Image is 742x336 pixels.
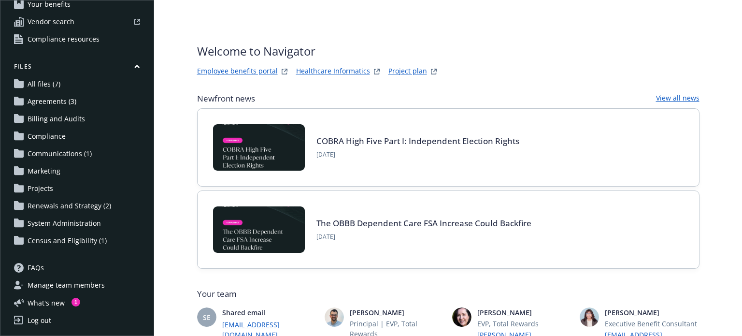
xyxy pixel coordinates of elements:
[203,312,211,322] span: SE
[477,319,572,329] span: EVP, Total Rewards
[28,260,44,276] span: FAQs
[580,307,599,327] img: photo
[28,198,111,214] span: Renewals and Strategy (2)
[452,307,471,327] img: photo
[316,135,519,146] a: COBRA High Five Part I: Independent Election Rights
[28,313,51,328] div: Log out
[222,307,317,318] span: Shared email
[325,307,344,327] img: photo
[8,298,80,308] button: What's new1
[28,216,101,231] span: System Administration
[197,43,440,60] span: Welcome to Navigator
[28,129,66,144] span: Compliance
[279,66,290,77] a: striveWebsite
[28,146,92,161] span: Communications (1)
[296,66,370,77] a: Healthcare Informatics
[316,150,519,159] span: [DATE]
[213,206,305,253] img: BLOG-Card Image - Compliance - OBBB Dep Care FSA - 08-01-25.jpg
[477,307,572,318] span: [PERSON_NAME]
[8,163,146,179] a: Marketing
[8,233,146,248] a: Census and Eligibility (1)
[8,94,146,109] a: Agreements (3)
[71,298,80,307] div: 1
[28,76,60,92] span: All files (7)
[605,307,699,318] span: [PERSON_NAME]
[28,278,105,293] span: Manage team members
[656,93,699,104] a: View all news
[28,163,60,179] span: Marketing
[8,198,146,214] a: Renewals and Strategy (2)
[605,319,699,329] span: Executive Benefit Consultant
[28,181,53,196] span: Projects
[8,31,146,47] a: Compliance resources
[28,14,74,29] span: Vendor search
[8,278,146,293] a: Manage team members
[8,260,146,276] a: FAQs
[316,233,531,241] span: [DATE]
[213,124,305,171] img: BLOG-Card Image - Compliance - COBRA High Five Pt 1 07-18-25.jpg
[8,76,146,92] a: All files (7)
[8,62,146,74] button: Files
[197,93,255,104] span: Newfront news
[197,66,278,77] a: Employee benefits portal
[388,66,427,77] a: Project plan
[371,66,383,77] a: springbukWebsite
[316,218,531,229] a: The OBBB Dependent Care FSA Increase Could Backfire
[350,307,444,318] span: [PERSON_NAME]
[28,31,100,47] span: Compliance resources
[8,146,146,161] a: Communications (1)
[8,181,146,196] a: Projects
[28,233,107,248] span: Census and Eligibility (1)
[428,66,440,77] a: projectPlanWebsite
[28,94,76,109] span: Agreements (3)
[8,129,146,144] a: Compliance
[28,111,85,127] span: Billing and Audits
[28,298,65,308] span: What ' s new
[8,14,146,29] a: Vendor search
[8,111,146,127] a: Billing and Audits
[197,288,699,300] span: Your team
[8,216,146,231] a: System Administration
